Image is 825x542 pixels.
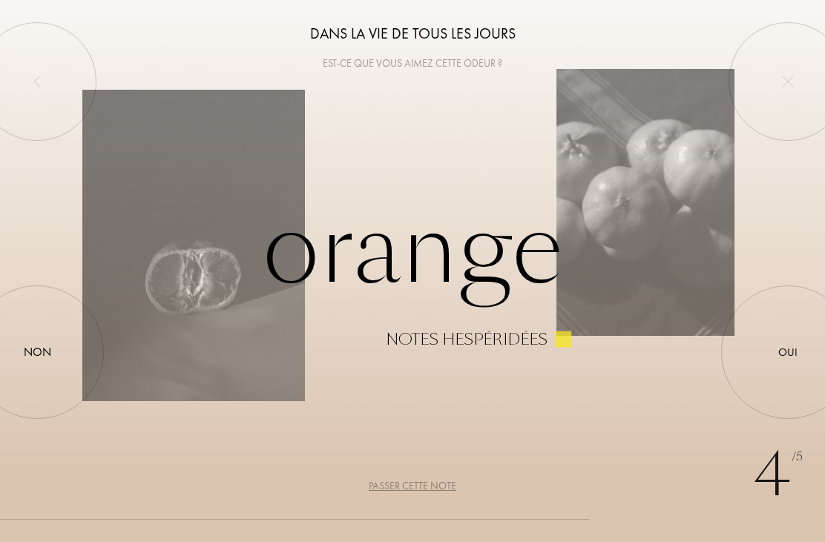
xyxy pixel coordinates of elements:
img: quit_onboard.svg [782,76,794,87]
div: Notes hespéridées [386,331,548,347]
span: /5 [792,449,803,466]
img: left_onboard.svg [31,76,43,87]
div: Non [24,343,51,361]
div: Orange [82,195,743,347]
div: 4 [753,431,803,520]
div: Oui [778,344,798,361]
div: Passer cette note [369,478,456,494]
